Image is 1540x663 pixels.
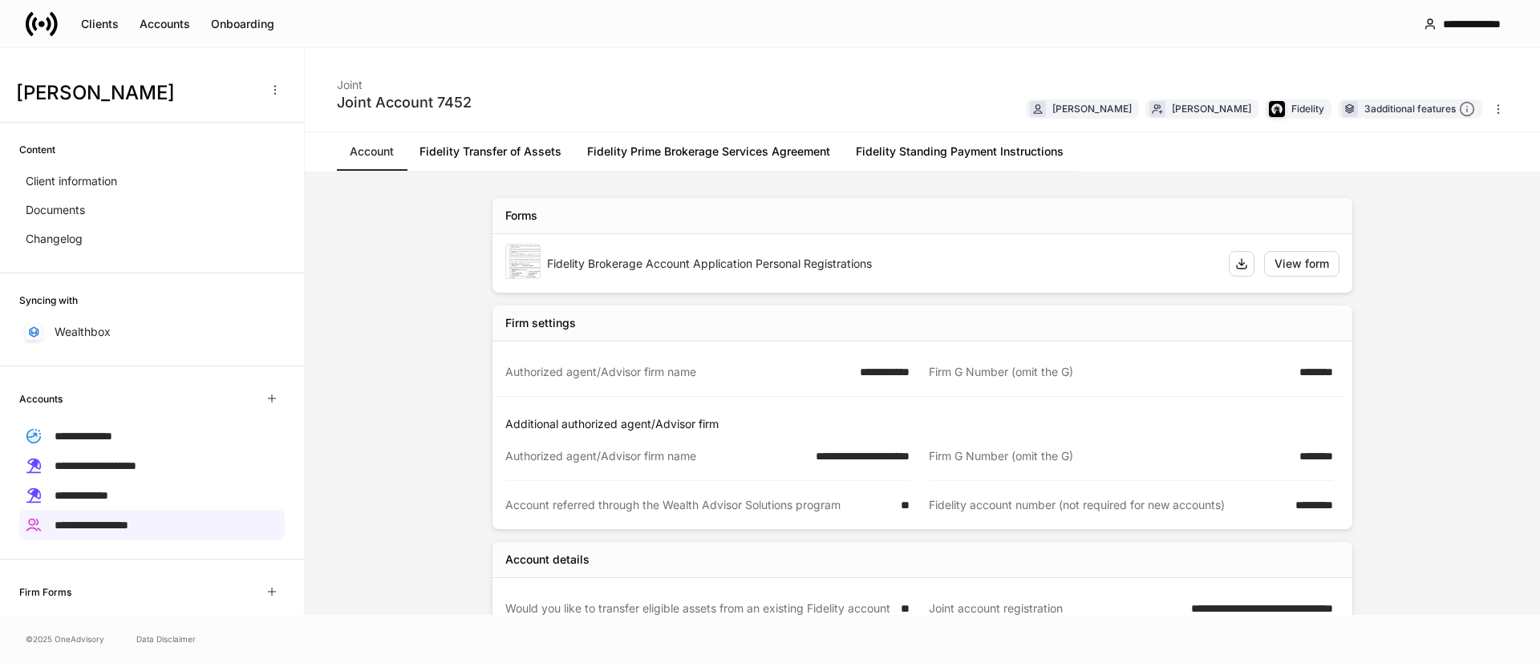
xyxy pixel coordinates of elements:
[71,11,129,37] button: Clients
[19,224,285,253] a: Changelog
[26,202,85,218] p: Documents
[1364,101,1475,118] div: 3 additional features
[19,293,78,308] h6: Syncing with
[1275,256,1329,272] div: View form
[16,80,256,106] h3: [PERSON_NAME]
[337,132,407,171] a: Account
[136,633,196,645] a: Data Disclaimer
[505,448,806,464] div: Authorized agent/Advisor firm name
[929,497,1286,513] div: Fidelity account number (not required for new accounts)
[929,364,1290,380] div: Firm G Number (omit the G)
[505,552,590,568] div: Account details
[19,196,285,224] a: Documents
[19,317,285,346] a: Wealthbox
[1291,101,1324,116] div: Fidelity
[211,16,274,32] div: Onboarding
[337,67,472,93] div: Joint
[929,448,1290,464] div: Firm G Number (omit the G)
[505,208,537,224] div: Forms
[505,315,576,331] div: Firm settings
[1264,251,1339,277] button: View form
[547,256,1216,272] div: Fidelity Brokerage Account Application Personal Registrations
[505,600,891,633] div: Would you like to transfer eligible assets from an existing Fidelity account or change registrati...
[337,93,472,112] div: Joint Account 7452
[26,231,83,247] p: Changelog
[140,16,190,32] div: Accounts
[55,324,111,340] p: Wealthbox
[929,600,1181,633] div: Joint account registration
[26,173,117,189] p: Client information
[19,391,63,406] h6: Accounts
[129,11,201,37] button: Accounts
[81,16,119,32] div: Clients
[574,132,843,171] a: Fidelity Prime Brokerage Services Agreement
[19,142,55,157] h6: Content
[201,11,285,37] button: Onboarding
[19,167,285,196] a: Client information
[1172,101,1251,116] div: [PERSON_NAME]
[505,364,850,380] div: Authorized agent/Advisor firm name
[843,132,1076,171] a: Fidelity Standing Payment Instructions
[407,132,574,171] a: Fidelity Transfer of Assets
[19,584,71,600] h6: Firm Forms
[1052,101,1132,116] div: [PERSON_NAME]
[505,497,891,513] div: Account referred through the Wealth Advisor Solutions program
[505,416,1346,432] p: Additional authorized agent/Advisor firm
[26,633,104,645] span: © 2025 OneAdvisory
